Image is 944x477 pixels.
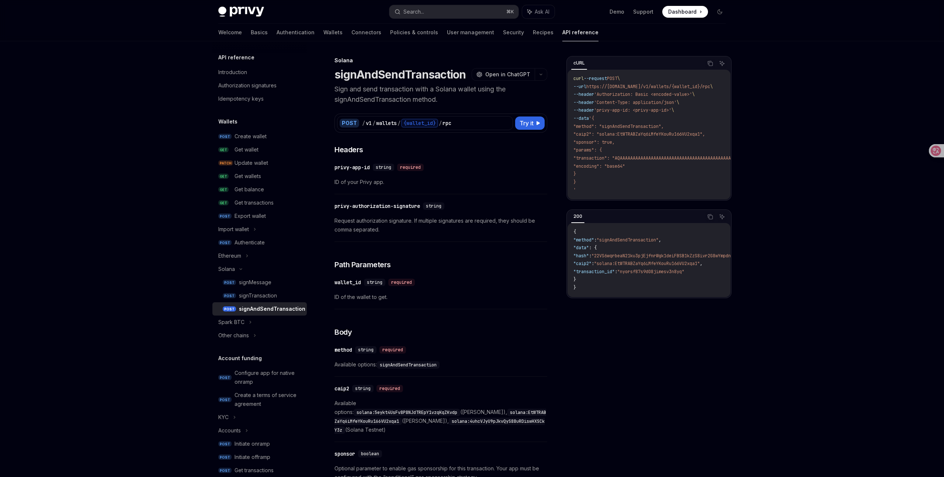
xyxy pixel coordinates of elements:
div: KYC [218,413,229,422]
span: Ask AI [535,8,549,15]
span: ' [573,187,576,193]
div: Create a terms of service agreement [235,391,302,408]
button: Toggle dark mode [714,6,726,18]
code: solana:5eykt4UsFv8P8NJdTREpY1vzqKqZKvdp [354,409,460,416]
div: Initiate offramp [235,453,270,462]
div: / [439,119,442,127]
span: Headers [334,145,363,155]
span: "solana:EtWTRABZaYq6iMfeYKouRu166VU2xqa1" [594,261,700,267]
a: POSTInitiate offramp [212,450,307,464]
span: string [355,386,371,391]
a: POSTCreate a terms of service agreement [212,389,307,411]
span: https://[DOMAIN_NAME]/v1/wallets/{wallet_id}/rpc [586,84,710,90]
button: Ask AI [522,5,555,18]
span: , [700,261,702,267]
a: Wallets [323,24,343,41]
button: Ask AI [717,212,727,222]
span: POST [218,240,232,246]
div: Other chains [218,331,249,340]
span: "params": { [573,147,602,153]
a: PATCHUpdate wallet [212,156,307,170]
a: Basics [251,24,268,41]
span: string [367,279,382,285]
span: \ [671,107,674,113]
a: API reference [562,24,598,41]
span: : [589,253,591,259]
span: ID of your Privy app. [334,178,547,187]
span: \ [710,84,713,90]
a: User management [447,24,494,41]
span: \ [677,100,679,105]
span: "data" [573,245,589,251]
a: POSTsignAndSendTransaction [212,302,307,316]
div: Export wallet [235,212,266,220]
div: method [334,346,352,354]
h5: Account funding [218,354,262,363]
div: required [379,346,406,354]
div: Introduction [218,68,247,77]
span: \ [617,76,620,81]
span: Body [334,327,352,337]
span: --url [573,84,586,90]
span: } [573,179,576,185]
span: boolean [361,451,379,457]
a: GETGet transactions [212,196,307,209]
a: Connectors [351,24,381,41]
span: \ [692,91,695,97]
img: dark logo [218,7,264,17]
div: signTransaction [239,291,277,300]
div: Solana [334,57,547,64]
a: Dashboard [662,6,708,18]
span: POST [218,468,232,473]
a: Demo [610,8,624,15]
span: Path Parameters [334,260,391,270]
div: privy-authorization-signature [334,202,420,210]
p: Sign and send transaction with a Solana wallet using the signAndSendTransaction method. [334,84,547,105]
span: Available options: ([PERSON_NAME]), ([PERSON_NAME]), (Solana Testnet) [334,399,547,434]
span: "caip2": "solana:EtWTRABZaYq6iMfeYKouRu166VU2xqa1", [573,131,705,137]
span: : [591,261,594,267]
span: "nyorsf87s9d08jimesv3n8yq" [617,269,684,275]
div: Get transactions [235,198,274,207]
a: POSTExport wallet [212,209,307,223]
span: PATCH [218,160,233,166]
a: Authorization signatures [212,79,307,92]
a: POSTCreate wallet [212,130,307,143]
div: Idempotency keys [218,94,264,103]
span: Available options: [334,360,547,369]
span: "transaction_id" [573,269,615,275]
a: Support [633,8,653,15]
span: POST [223,306,236,312]
div: Get wallet [235,145,258,154]
span: 'Content-Type: application/json' [594,100,677,105]
span: --data [573,115,589,121]
a: Introduction [212,66,307,79]
span: --header [573,100,594,105]
div: rpc [442,119,451,127]
span: "signAndSendTransaction" [597,237,659,243]
span: POST [218,375,232,380]
div: wallets [376,119,397,127]
div: Accounts [218,426,241,435]
a: Policies & controls [390,24,438,41]
a: POSTInitiate onramp [212,437,307,450]
div: Authorization signatures [218,81,277,90]
button: Try it [515,116,545,130]
div: required [376,385,403,392]
div: Initiate onramp [235,439,270,448]
span: --header [573,107,594,113]
a: Security [503,24,524,41]
span: } [573,171,576,177]
div: Get transactions [235,466,274,475]
span: POST [223,293,236,299]
span: } [573,276,576,282]
span: --request [584,76,607,81]
div: required [388,279,415,286]
div: Ethereum [218,251,241,260]
span: GET [218,200,229,206]
span: "caip2" [573,261,591,267]
span: string [358,347,374,353]
div: Configure app for native onramp [235,369,302,386]
span: POST [218,455,232,460]
span: curl [573,76,584,81]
